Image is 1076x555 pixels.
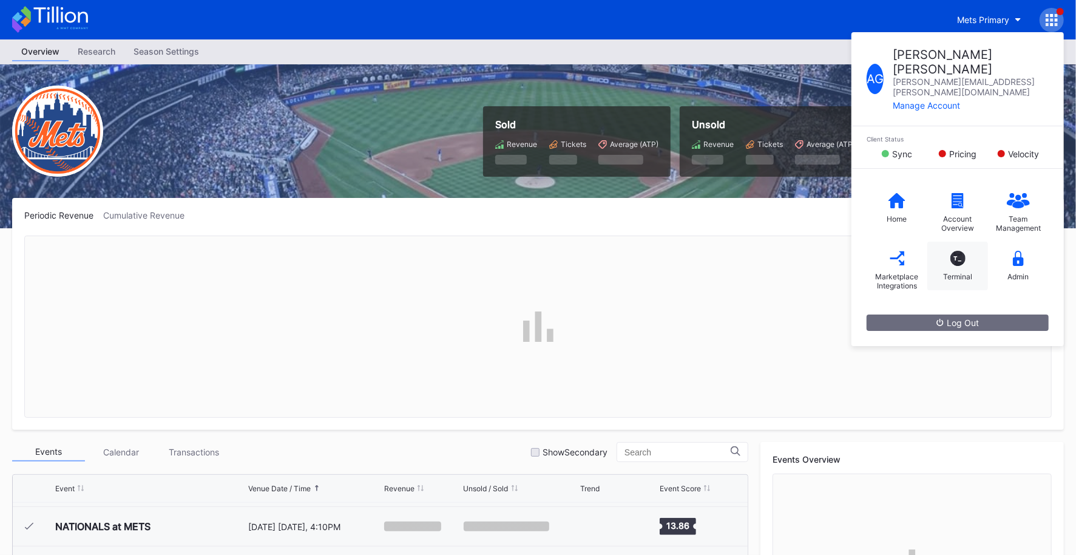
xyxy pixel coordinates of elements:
div: Events Overview [773,454,1052,465]
a: Overview [12,43,69,61]
div: [DATE] [DATE], 4:10PM [248,522,381,532]
a: Season Settings [124,43,208,61]
div: Unsold / Sold [464,484,509,493]
div: NATIONALS at METS [55,520,151,533]
div: Tickets [757,140,783,149]
div: Periodic Revenue [24,210,103,220]
div: Venue Date / Time [248,484,311,493]
div: Team Management [994,214,1043,233]
div: Home [887,214,907,223]
a: Research [69,43,124,61]
div: Event [55,484,75,493]
div: Account Overview [933,214,982,233]
div: Revenue [384,484,414,493]
div: Season Settings [124,43,208,60]
div: Client Status [867,135,1049,143]
button: Log Out [867,315,1049,331]
text: 13.86 [666,520,689,531]
button: Mets Primary [948,9,1030,31]
div: Log Out [936,318,979,328]
div: Events [12,443,85,461]
div: Marketplace Integrations [873,272,921,290]
input: Search [624,448,731,457]
div: Average (ATP) [610,140,658,149]
div: Event Score [660,484,701,493]
div: [PERSON_NAME][EMAIL_ADDRESS][PERSON_NAME][DOMAIN_NAME] [893,77,1049,97]
div: Average (ATP) [807,140,855,149]
div: Manage Account [893,100,1049,111]
img: New-York-Mets-Transparent.png [12,86,103,177]
div: Terminal [943,272,972,281]
div: A G [867,64,884,94]
div: Revenue [507,140,537,149]
div: Mets Primary [957,15,1009,25]
div: Cumulative Revenue [103,210,194,220]
div: Transactions [158,443,231,461]
div: [PERSON_NAME] [PERSON_NAME] [893,47,1049,77]
svg: Chart title [580,511,617,542]
div: Trend [580,484,600,493]
div: Show Secondary [543,447,607,457]
div: Sold [495,118,658,131]
div: Pricing [949,149,976,159]
div: Admin [1008,272,1029,281]
div: Revenue [703,140,734,149]
div: Unsold [692,118,855,131]
div: Sync [892,149,912,159]
div: T_ [950,251,966,266]
div: Research [69,43,124,60]
div: Tickets [561,140,586,149]
div: Velocity [1008,149,1039,159]
div: Calendar [85,443,158,461]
